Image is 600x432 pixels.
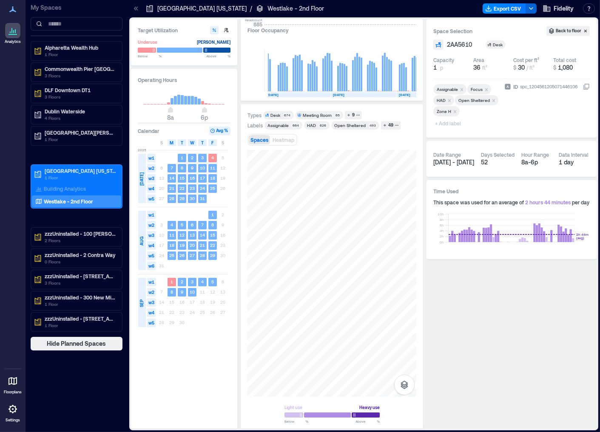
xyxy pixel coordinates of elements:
tspan: 4h [440,229,444,233]
span: [DATE] [138,173,145,186]
span: Hide Planned Spaces [47,339,106,348]
span: 2 hours 44 minutes [525,199,571,205]
p: Commonwealth Pier [GEOGRAPHIC_DATA] [45,65,116,72]
span: AUG [138,237,145,246]
button: Hide Planned Spaces [31,337,122,350]
span: 1 [433,63,437,72]
div: This space was used for an average of per day [433,199,590,206]
p: My Spaces [31,3,122,12]
p: zzzUninstalled - [STREET_ADDRESS][US_STATE] [45,315,116,322]
h3: Space Selection [433,27,546,35]
div: Open Sheltered [458,97,490,103]
div: Floor Occupancy [247,26,416,34]
text: 7 [201,222,204,227]
text: 25 [169,253,174,258]
div: 626 [318,123,328,128]
div: Assignable [437,86,458,92]
h3: Operating Hours [138,76,230,84]
span: 6p [201,114,208,121]
text: 2 [181,279,183,284]
div: Open Sheltered [334,122,366,128]
div: 674 [283,113,292,118]
p: [GEOGRAPHIC_DATA] [US_STATE] [157,4,247,13]
button: IDspc_1204561205071446106 [583,83,590,90]
span: p [440,64,443,71]
text: 3 [201,155,204,160]
span: T [181,139,183,146]
button: Spaces [249,135,270,144]
div: [PERSON_NAME] [197,38,230,46]
button: Fidelity [540,2,576,15]
span: W [190,139,194,146]
a: Settings [3,399,23,425]
a: Analytics [2,20,23,47]
text: 22 [179,186,185,191]
p: 3 Floors [45,72,116,79]
text: 8 [211,222,214,227]
div: Focus [471,86,483,92]
p: 1 Floor [45,136,116,143]
span: $ [513,65,516,71]
span: 30 [518,64,525,71]
p: 0 Floors [45,258,116,265]
span: w4 [147,241,156,250]
p: 3 Floors [45,280,116,286]
text: 20 [190,243,195,248]
span: Heatmap [273,137,294,143]
text: 23 [190,186,195,191]
text: 28 [200,253,205,258]
span: Spaces [250,137,268,143]
div: Underuse [138,38,157,46]
span: w2 [147,221,156,229]
div: Assignable [267,122,289,128]
div: Types [247,112,262,119]
span: Below % [284,419,308,424]
p: zzzUninstalled - 300 New Millennium [45,294,116,301]
text: 11 [169,232,174,237]
text: 17 [200,175,205,181]
span: w4 [147,184,156,193]
span: ID [513,82,518,91]
text: 28 [169,196,174,201]
text: 14 [200,232,205,237]
span: Fidelity [554,4,574,13]
text: 4 [201,279,204,284]
text: 21 [169,186,174,191]
text: 15 [210,232,215,237]
p: 4 Floors [45,115,116,121]
h3: Target Utilization [138,26,230,34]
text: 4 [171,222,173,227]
span: w3 [147,298,156,307]
p: [GEOGRAPHIC_DATA] [US_STATE] [45,167,116,174]
div: Labels [247,122,263,129]
span: w1 [147,278,156,286]
p: zzzUninstalled - [STREET_ADDRESS] [45,273,116,280]
text: [DATE] [333,93,344,97]
div: 49 [387,121,395,129]
text: 4 [211,155,214,160]
div: Desk [270,112,280,118]
div: Date Range [433,151,461,158]
p: 3 Floors [45,93,116,100]
text: 29 [179,196,185,201]
text: 29 [210,253,215,258]
span: Below % [138,54,162,59]
p: zzzUninstalled - 2 Contra Way [45,251,116,258]
div: Remove HAD [446,97,454,103]
text: 16 [190,175,195,181]
p: 1 Floor [45,322,116,329]
text: 11 [210,165,215,170]
span: w6 [147,262,156,270]
text: 12 [179,232,185,237]
p: 2 Floors [45,237,116,244]
div: 8a - 6p [521,158,552,167]
div: Total cost [553,56,576,63]
text: 9 [191,165,193,170]
text: 14 [169,175,174,181]
span: w4 [147,308,156,317]
p: 1 Floor [45,301,116,308]
tspan: 0h [440,240,444,244]
tspan: 8h [440,217,444,222]
p: Westlake - 2nd Floor [44,198,93,205]
div: 65 [334,113,341,118]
